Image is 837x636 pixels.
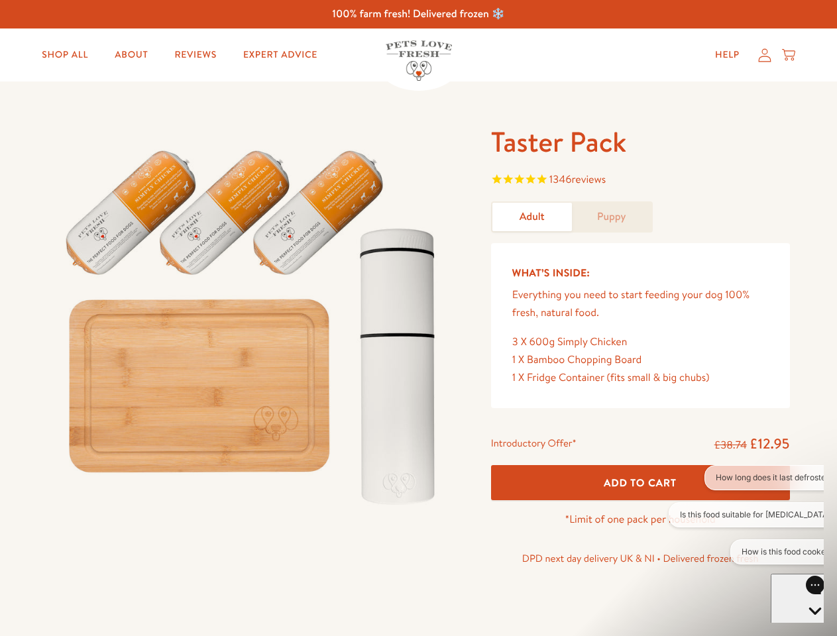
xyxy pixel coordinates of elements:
[771,574,824,623] iframe: Gorgias live chat messenger
[164,42,227,68] a: Reviews
[512,333,769,351] div: 3 X 600g Simply Chicken
[714,438,747,452] s: £38.74
[491,550,790,567] p: DPD next day delivery UK & NI • Delivered frozen fresh
[386,40,452,81] img: Pets Love Fresh
[662,465,824,576] iframe: Gorgias live chat conversation starters
[604,476,677,490] span: Add To Cart
[572,203,651,231] a: Puppy
[491,465,790,500] button: Add To Cart
[512,264,769,282] h5: What’s Inside:
[571,172,606,187] span: reviews
[491,435,577,454] div: Introductory Offer*
[549,172,606,187] span: 1346 reviews
[492,203,572,231] a: Adult
[48,124,459,519] img: Taster Pack - Adult
[104,42,158,68] a: About
[512,286,769,322] p: Everything you need to start feeding your dog 100% fresh, natural food.
[233,42,328,68] a: Expert Advice
[68,74,184,99] button: How is this food cooked?
[491,511,790,529] p: *Limit of one pack per household
[704,42,750,68] a: Help
[750,434,790,453] span: £12.95
[512,369,769,387] div: 1 X Fridge Container (fits small & big chubs)
[31,42,99,68] a: Shop All
[7,37,184,62] button: Is this food suitable for [MEDICAL_DATA]?
[512,352,642,367] span: 1 X Bamboo Chopping Board
[491,171,790,191] span: Rated 4.8 out of 5 stars 1346 reviews
[491,124,790,160] h1: Taster Pack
